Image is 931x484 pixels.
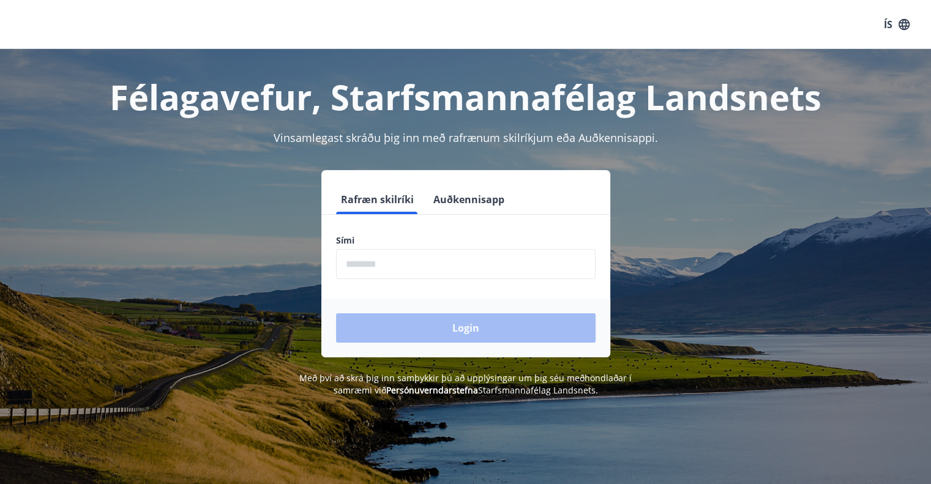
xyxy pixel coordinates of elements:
[386,384,478,396] a: Persónuverndarstefna
[428,185,509,214] button: Auðkennisapp
[877,13,916,35] button: ÍS
[336,185,419,214] button: Rafræn skilríki
[274,130,658,145] span: Vinsamlegast skráðu þig inn með rafrænum skilríkjum eða Auðkennisappi.
[336,234,596,247] label: Sími
[40,73,892,120] h1: Félagavefur, Starfsmannafélag Landsnets
[299,372,632,396] span: Með því að skrá þig inn samþykkir þú að upplýsingar um þig séu meðhöndlaðar í samræmi við Starfsm...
